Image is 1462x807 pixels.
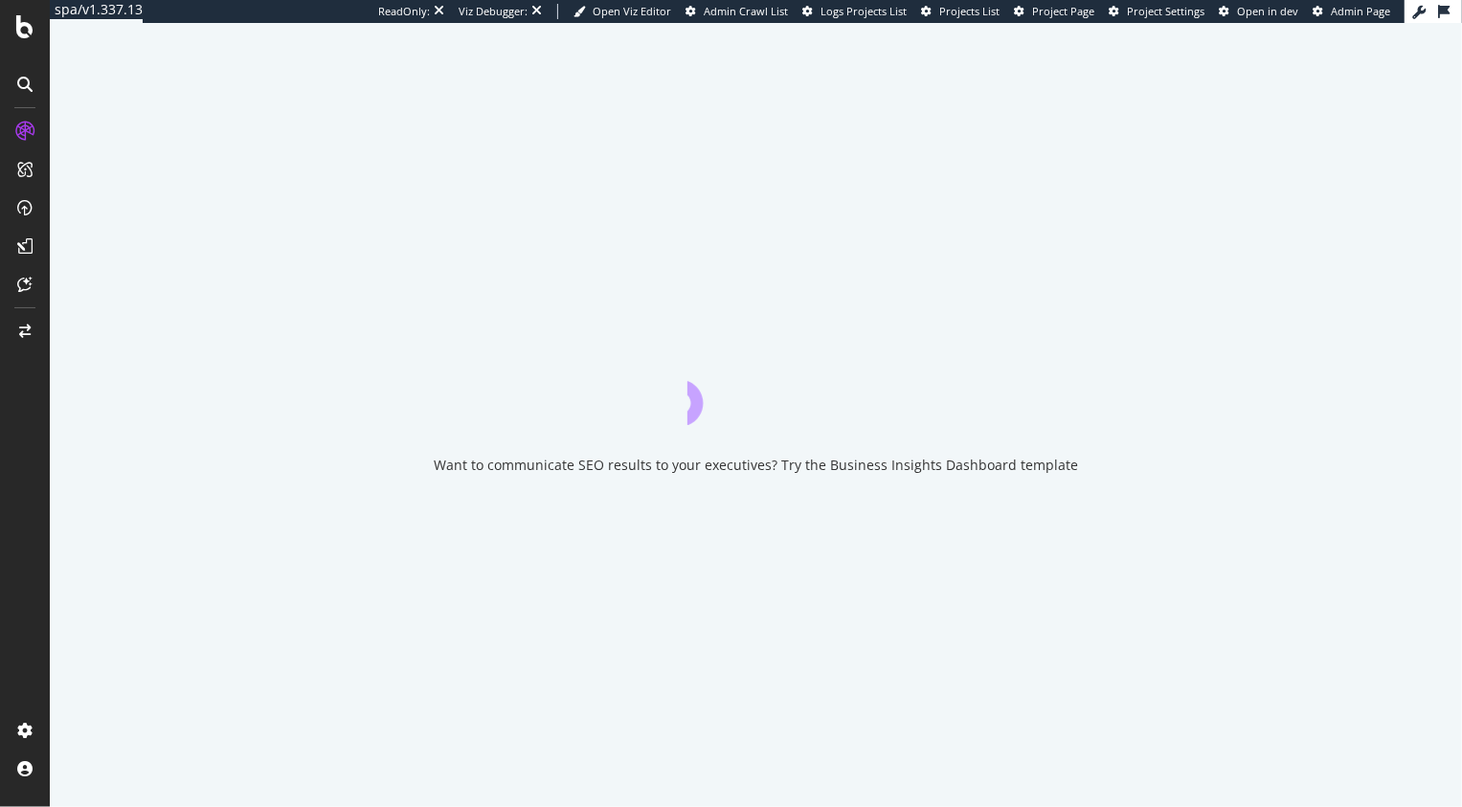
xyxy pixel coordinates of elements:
a: Admin Page [1313,4,1390,19]
div: Want to communicate SEO results to your executives? Try the Business Insights Dashboard template [434,456,1078,475]
span: Admin Crawl List [704,4,788,18]
div: animation [687,356,825,425]
span: Logs Projects List [821,4,907,18]
a: Projects List [921,4,1000,19]
div: ReadOnly: [378,4,430,19]
a: Open in dev [1219,4,1298,19]
span: Project Settings [1127,4,1204,18]
span: Project Page [1032,4,1094,18]
span: Open in dev [1237,4,1298,18]
a: Logs Projects List [802,4,907,19]
div: Viz Debugger: [459,4,528,19]
span: Admin Page [1331,4,1390,18]
a: Project Settings [1109,4,1204,19]
a: Admin Crawl List [686,4,788,19]
span: Projects List [939,4,1000,18]
a: Project Page [1014,4,1094,19]
span: Open Viz Editor [593,4,671,18]
a: Open Viz Editor [574,4,671,19]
